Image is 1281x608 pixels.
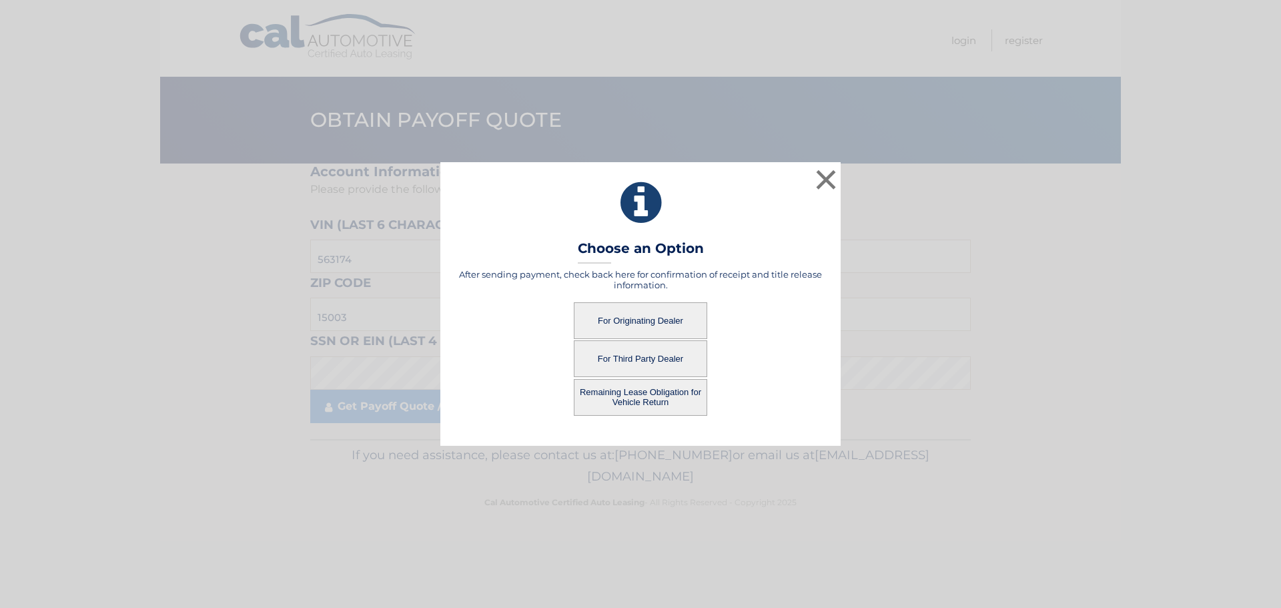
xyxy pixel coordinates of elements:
button: × [813,166,839,193]
h3: Choose an Option [578,240,704,264]
button: For Third Party Dealer [574,340,707,377]
h5: After sending payment, check back here for confirmation of receipt and title release information. [457,269,824,290]
button: Remaining Lease Obligation for Vehicle Return [574,379,707,416]
button: For Originating Dealer [574,302,707,339]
